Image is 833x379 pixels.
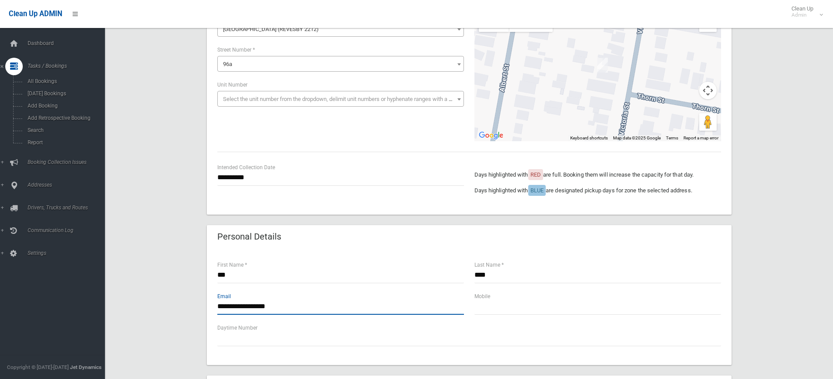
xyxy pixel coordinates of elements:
span: RED [530,171,541,178]
span: 96a [220,58,462,70]
span: BLUE [530,187,544,194]
button: Map camera controls [699,82,717,99]
p: Days highlighted with are full. Booking them will increase the capacity for that day. [474,170,721,180]
a: Open this area in Google Maps (opens a new window) [477,130,505,141]
span: Booking Collection Issues [25,159,112,165]
span: Clean Up [787,5,822,18]
a: Terms (opens in new tab) [666,136,678,140]
span: Add Retrospective Booking [25,115,104,121]
span: Report [25,139,104,146]
div: 96a Victoria Street, REVESBY NSW 2212 [597,58,608,73]
span: 96a [217,56,464,72]
p: Days highlighted with are designated pickup days for zone the selected address. [474,185,721,196]
span: Map data ©2025 Google [613,136,661,140]
span: Copyright © [DATE]-[DATE] [7,364,69,370]
span: [DATE] Bookings [25,90,104,97]
span: Search [25,127,104,133]
span: Select the unit number from the dropdown, delimit unit numbers or hyphenate ranges with a comma [223,96,467,102]
span: Drivers, Trucks and Routes [25,205,112,211]
button: Drag Pegman onto the map to open Street View [699,113,717,131]
small: Admin [791,12,813,18]
span: All Bookings [25,78,104,84]
a: Report a map error [683,136,718,140]
span: Dashboard [25,40,112,46]
img: Google [477,130,505,141]
span: Addresses [25,182,112,188]
span: Tasks / Bookings [25,63,112,69]
span: Victoria Street (REVESBY 2212) [220,23,462,35]
strong: Jet Dynamics [70,364,101,370]
span: Communication Log [25,227,112,233]
header: Personal Details [207,228,292,245]
span: Add Booking [25,103,104,109]
button: Keyboard shortcuts [570,135,608,141]
span: Settings [25,250,112,256]
span: Clean Up ADMIN [9,10,62,18]
span: 96a [223,61,232,67]
span: Victoria Street (REVESBY 2212) [217,21,464,37]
